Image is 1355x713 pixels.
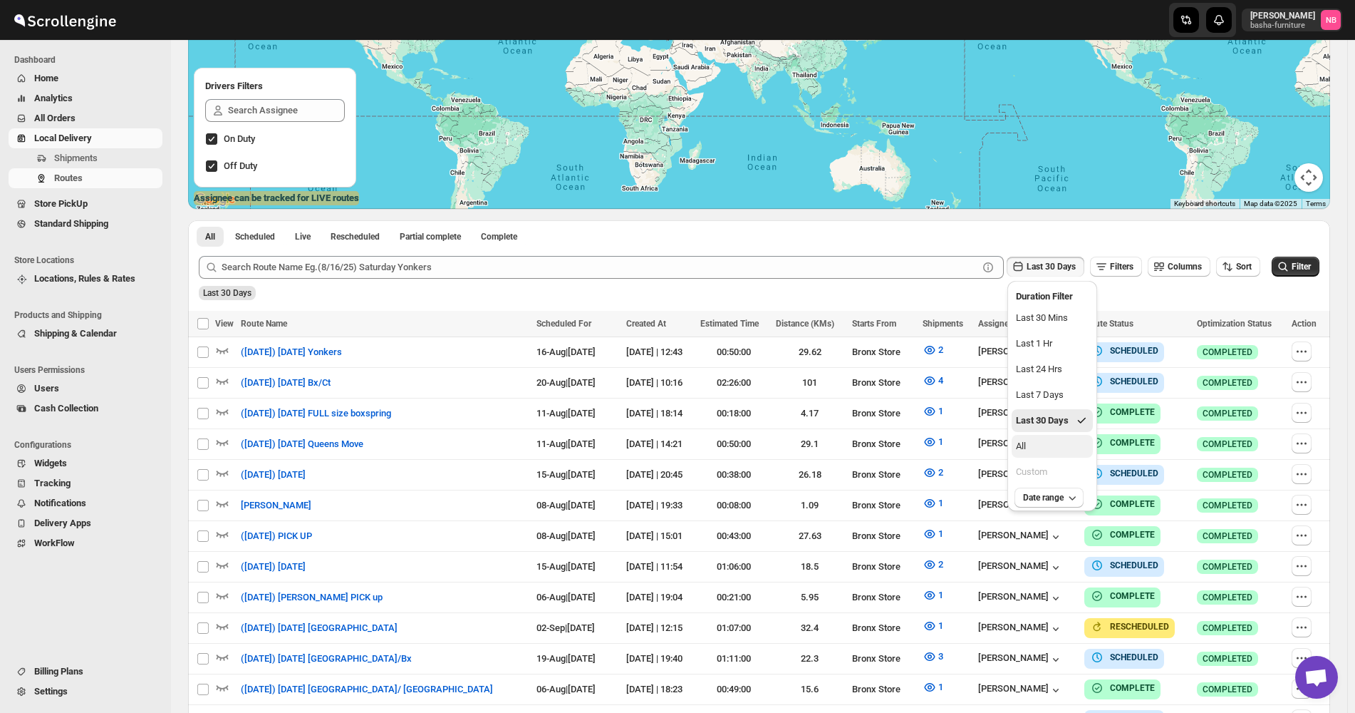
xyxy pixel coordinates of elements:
[331,231,380,242] span: Rescheduled
[536,408,596,419] span: 11-Aug | [DATE]
[9,399,162,419] button: Cash Collection
[626,682,691,697] div: [DATE] | 18:23
[194,191,359,205] label: Assignee can be tracked for LIVE routes
[1090,650,1158,665] button: SCHEDULED
[978,468,1063,483] div: [PERSON_NAME]
[914,584,952,607] button: 1
[938,528,943,539] span: 1
[938,651,943,662] span: 3
[1016,311,1068,325] div: Last 30 Mins
[203,288,251,298] span: Last 30 Days
[224,160,257,171] span: Off Duty
[978,622,1063,636] button: [PERSON_NAME]
[1012,461,1093,483] button: Custom
[1244,200,1297,207] span: Map data ©2025
[852,376,914,390] div: Bronx Store
[241,468,306,482] span: ([DATE]) [DATE]
[852,682,914,697] div: Bronx Store
[9,453,162,473] button: Widgets
[978,530,1063,544] button: [PERSON_NAME]
[1090,681,1155,695] button: COMPLETE
[626,498,691,513] div: [DATE] | 19:33
[1090,558,1158,573] button: SCHEDULED
[536,469,596,480] span: 15-Aug | [DATE]
[1110,376,1158,386] b: SCHEDULED
[626,652,691,666] div: [DATE] | 19:40
[1012,384,1093,406] button: Last 7 Days
[700,345,768,359] div: 00:50:00
[241,621,398,635] span: ([DATE]) [DATE] [GEOGRAPHIC_DATA]
[700,498,768,513] div: 00:08:00
[1148,257,1210,277] button: Columns
[1110,591,1155,601] b: COMPLETE
[978,438,1063,452] button: [PERSON_NAME]
[536,377,596,388] span: 20-Aug | [DATE]
[852,621,914,635] div: Bronx Store
[1168,262,1202,272] span: Columns
[626,621,691,635] div: [DATE] | 12:15
[192,190,239,209] a: Open this area in Google Maps (opens a new window)
[1203,377,1252,389] span: COMPLETED
[34,686,68,697] span: Settings
[9,662,162,682] button: Billing Plans
[1016,289,1089,304] h2: Duration Filter
[34,328,117,339] span: Shipping & Calendar
[1110,652,1158,662] b: SCHEDULED
[1203,622,1252,634] span: COMPLETED
[34,498,86,508] span: Notifications
[34,518,91,528] span: Delivery Apps
[9,68,162,88] button: Home
[1110,530,1155,540] b: COMPLETE
[776,498,843,513] div: 1.09
[224,133,255,144] span: On Duty
[914,369,952,392] button: 4
[241,652,412,666] span: ([DATE]) [DATE] [GEOGRAPHIC_DATA]/Bx
[1090,257,1142,277] button: Filters
[914,339,952,361] button: 2
[1016,439,1026,453] div: All
[852,529,914,543] div: Bronx Store
[852,652,914,666] div: Bronx Store
[34,666,83,677] span: Billing Plans
[14,255,164,266] span: Store Locations
[978,560,1063,575] button: [PERSON_NAME]
[9,269,162,289] button: Locations, Rules & Rates
[1321,10,1341,30] span: Nael Basha
[1292,319,1317,329] span: Action
[1326,16,1336,25] text: NB
[914,676,952,699] button: 1
[914,431,952,453] button: 1
[776,376,843,390] div: 101
[776,560,843,574] div: 18.5
[978,376,1063,391] button: [PERSON_NAME]
[852,468,914,482] div: Bronx Store
[1203,347,1252,358] span: COMPLETED
[241,406,391,421] span: ([DATE]) [DATE] FULL size boxspring
[1295,656,1338,699] a: Open chat
[536,530,596,541] span: 08-Aug | [DATE]
[1090,620,1169,634] button: RESCHEDULED
[1012,332,1093,355] button: Last 1 Hr
[1236,262,1252,272] span: Sort
[1016,388,1064,402] div: Last 7 Days
[776,437,843,451] div: 29.1
[205,79,345,93] h2: Drivers Filters
[1203,592,1252,603] span: COMPLETED
[34,403,98,414] span: Cash Collection
[536,500,596,511] span: 08-Aug | [DATE]
[626,376,691,390] div: [DATE] | 10:16
[34,93,73,103] span: Analytics
[1090,497,1155,511] button: COMPLETE
[700,406,768,421] div: 00:18:00
[228,99,345,122] input: Search Assignee
[626,590,691,605] div: [DATE] | 19:04
[295,231,311,242] span: Live
[1090,466,1158,481] button: SCHEDULED
[1084,319,1133,329] span: Route Status
[700,437,768,451] div: 00:50:00
[241,345,342,359] span: ([DATE]) [DATE] Yonkers
[1203,684,1252,695] span: COMPLETED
